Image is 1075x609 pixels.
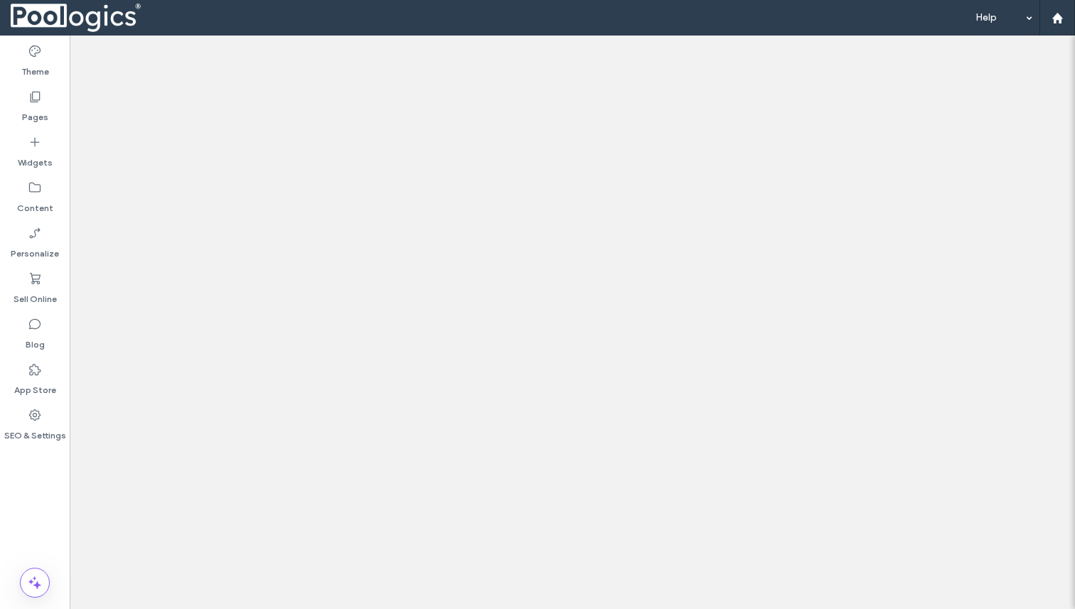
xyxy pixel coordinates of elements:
label: Widgets [18,149,53,169]
label: Blog [26,331,45,351]
label: Sell Online [14,286,57,306]
label: Theme [21,58,49,78]
label: Personalize [11,240,59,260]
label: Pages [22,104,48,124]
label: SEO & Settings [4,422,66,442]
label: App Store [14,377,56,397]
label: Content [17,195,53,215]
